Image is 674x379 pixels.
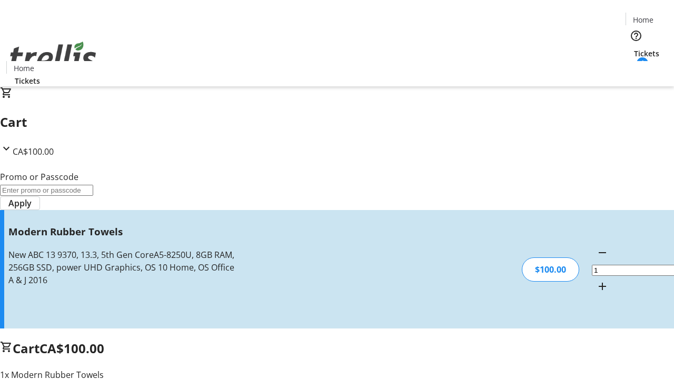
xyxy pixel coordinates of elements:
div: New ABC 13 9370, 13.3, 5th Gen CoreA5-8250U, 8GB RAM, 256GB SSD, power UHD Graphics, OS 10 Home, ... [8,248,239,286]
a: Tickets [626,48,668,59]
h3: Modern Rubber Towels [8,224,239,239]
button: Increment by one [592,276,613,297]
span: CA$100.00 [13,146,54,157]
a: Home [626,14,660,25]
div: $100.00 [522,257,579,282]
button: Decrement by one [592,242,613,263]
a: Tickets [6,75,48,86]
a: Home [7,63,41,74]
span: Apply [8,197,32,210]
button: Help [626,25,647,46]
span: Home [14,63,34,74]
span: Home [633,14,653,25]
span: Tickets [634,48,659,59]
span: CA$100.00 [39,340,104,357]
span: Tickets [15,75,40,86]
img: Orient E2E Organization 8nBUyTNnwE's Logo [6,30,100,83]
button: Cart [626,59,647,80]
